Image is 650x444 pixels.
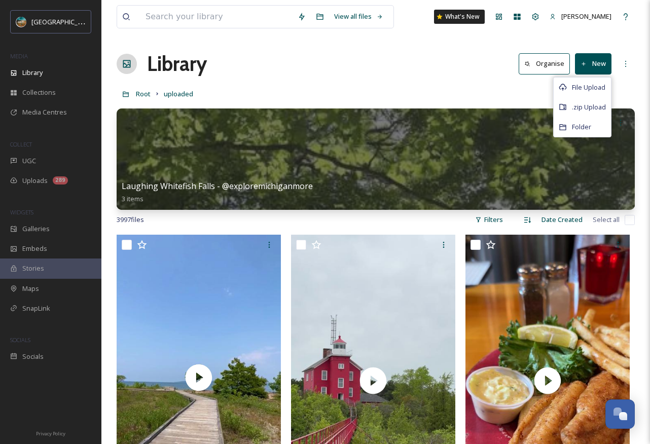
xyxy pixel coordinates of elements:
a: Root [136,88,151,100]
span: Embeds [22,244,47,253]
span: uploaded [164,89,193,98]
div: 289 [53,176,68,184]
span: [PERSON_NAME] [561,12,611,21]
span: Select all [593,215,620,225]
span: Maps [22,284,39,293]
button: New [575,53,611,74]
span: MEDIA [10,52,28,60]
span: Stories [22,264,44,273]
span: COLLECT [10,140,32,148]
a: uploaded [164,88,193,100]
input: Search your library [140,6,293,28]
a: Laughing Whitefish Falls - @exploremichiganmore3 items [122,181,313,203]
a: What's New [434,10,485,24]
span: Folder [572,122,591,132]
span: UGC [22,156,36,166]
span: Media Centres [22,107,67,117]
a: Organise [519,53,575,74]
button: Open Chat [605,399,635,429]
span: 3 items [122,194,143,203]
span: WIDGETS [10,208,33,216]
a: View all files [329,7,388,26]
span: File Upload [572,83,605,92]
span: Privacy Policy [36,430,65,437]
span: SnapLink [22,304,50,313]
span: 3997 file s [117,215,144,225]
span: Laughing Whitefish Falls - @exploremichiganmore [122,180,313,192]
a: [PERSON_NAME] [545,7,617,26]
span: Root [136,89,151,98]
span: Library [22,68,43,78]
span: SOCIALS [10,336,30,344]
span: Uploads [22,176,48,186]
span: [GEOGRAPHIC_DATA][US_STATE] [31,17,130,26]
a: Library [147,49,207,79]
img: Snapsea%20Profile.jpg [16,17,26,27]
span: Collections [22,88,56,97]
button: Organise [519,53,570,74]
span: Socials [22,352,44,361]
span: Galleries [22,224,50,234]
a: Privacy Policy [36,427,65,439]
div: Date Created [536,210,588,230]
span: .zip Upload [572,102,606,112]
div: Filters [470,210,508,230]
